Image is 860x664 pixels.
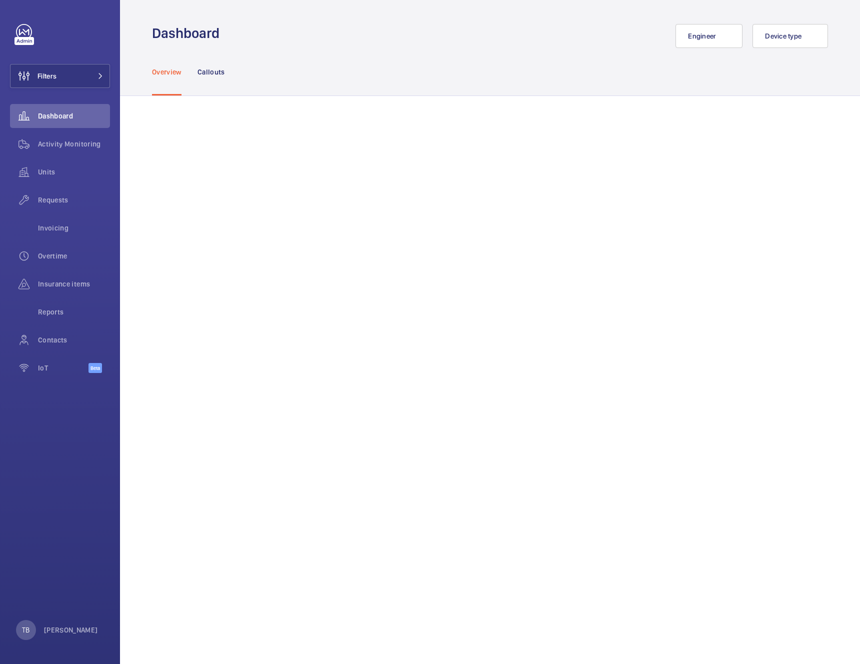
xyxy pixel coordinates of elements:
span: Requests [38,195,110,205]
span: Beta [88,363,102,373]
button: Engineer [675,24,742,48]
h1: Dashboard [152,24,225,42]
span: Units [38,167,110,177]
span: Engineer [688,32,716,40]
button: Filters [10,64,110,88]
p: Callouts [197,67,225,77]
span: Invoicing [38,223,110,233]
span: IoT [38,363,88,373]
button: Device type [752,24,828,48]
p: Overview [152,67,181,77]
span: Insurance items [38,279,110,289]
span: Filters [37,71,56,81]
p: [PERSON_NAME] [44,625,98,635]
span: Contacts [38,335,110,345]
span: Activity Monitoring [38,139,110,149]
p: TB [22,625,29,635]
span: Dashboard [38,111,110,121]
span: Reports [38,307,110,317]
span: Overtime [38,251,110,261]
span: Device type [765,32,801,40]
